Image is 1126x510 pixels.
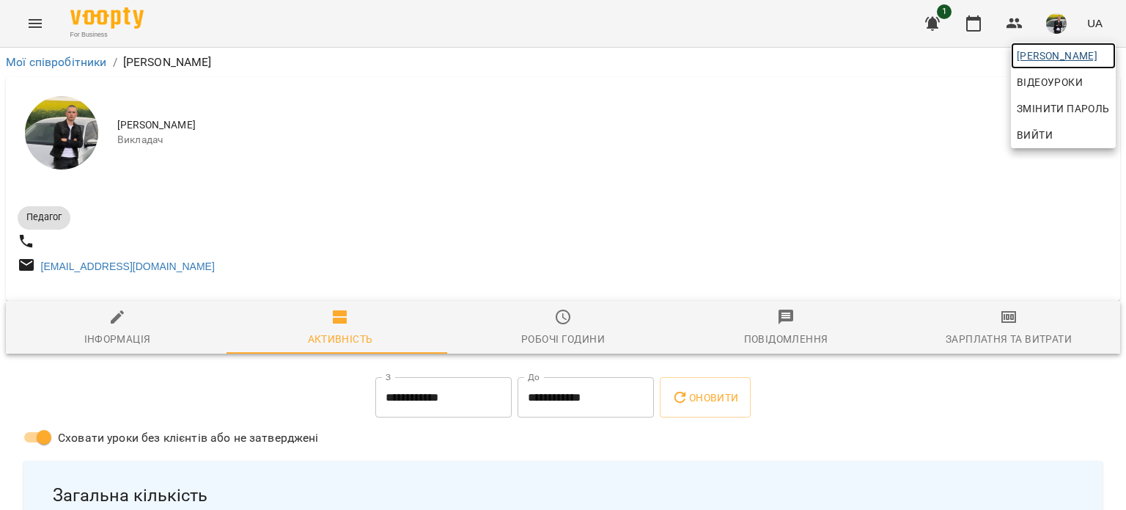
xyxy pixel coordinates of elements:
span: [PERSON_NAME] [1017,47,1110,65]
a: Відеоуроки [1011,69,1089,95]
span: Вийти [1017,126,1053,144]
span: Відеоуроки [1017,73,1083,91]
span: Змінити пароль [1017,100,1110,117]
a: Змінити пароль [1011,95,1116,122]
button: Вийти [1011,122,1116,148]
a: [PERSON_NAME] [1011,43,1116,69]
